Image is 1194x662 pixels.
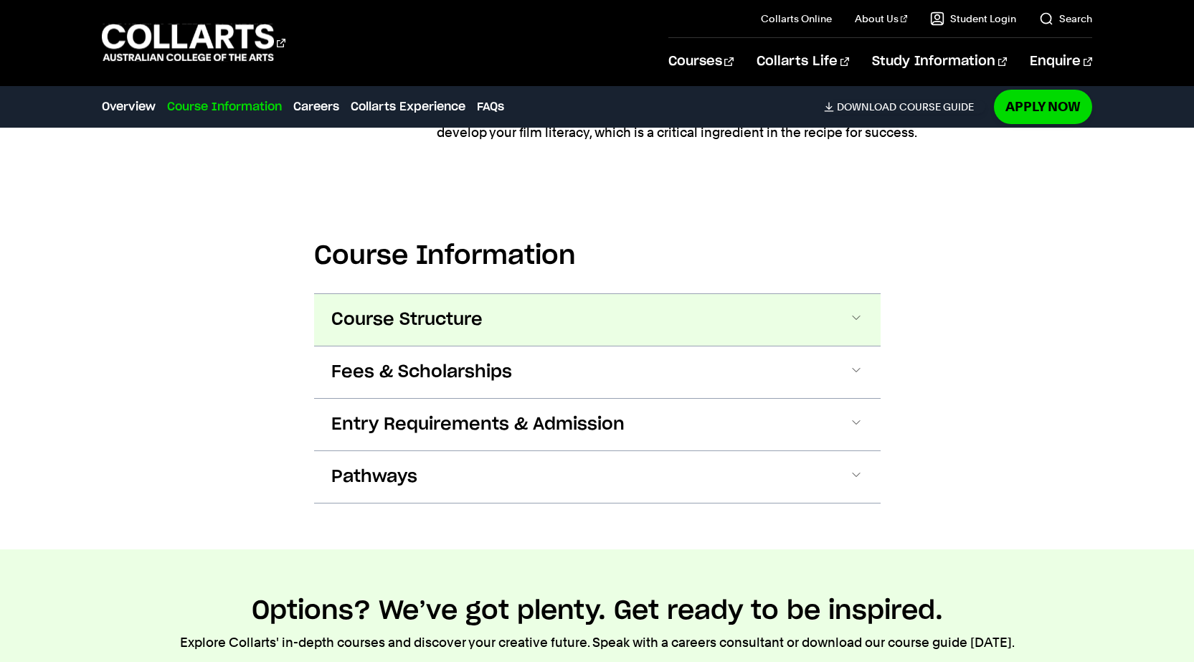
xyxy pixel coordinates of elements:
[102,98,156,115] a: Overview
[331,413,625,436] span: Entry Requirements & Admission
[855,11,908,26] a: About Us
[314,451,881,503] button: Pathways
[837,100,896,113] span: Download
[252,595,943,627] h2: Options? We’ve got plenty. Get ready to be inspired.
[331,361,512,384] span: Fees & Scholarships
[1030,38,1092,85] a: Enquire
[1039,11,1092,26] a: Search
[477,98,504,115] a: FAQs
[314,346,881,398] button: Fees & Scholarships
[757,38,849,85] a: Collarts Life
[668,38,734,85] a: Courses
[180,633,1015,653] p: Explore Collarts' in-depth courses and discover your creative future. Speak with a careers consul...
[293,98,339,115] a: Careers
[314,240,881,272] h2: Course Information
[314,294,881,346] button: Course Structure
[167,98,282,115] a: Course Information
[331,308,483,331] span: Course Structure
[331,465,417,488] span: Pathways
[824,100,985,113] a: DownloadCourse Guide
[102,22,285,63] div: Go to homepage
[761,11,832,26] a: Collarts Online
[314,399,881,450] button: Entry Requirements & Admission
[351,98,465,115] a: Collarts Experience
[930,11,1016,26] a: Student Login
[994,90,1092,123] a: Apply Now
[872,38,1007,85] a: Study Information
